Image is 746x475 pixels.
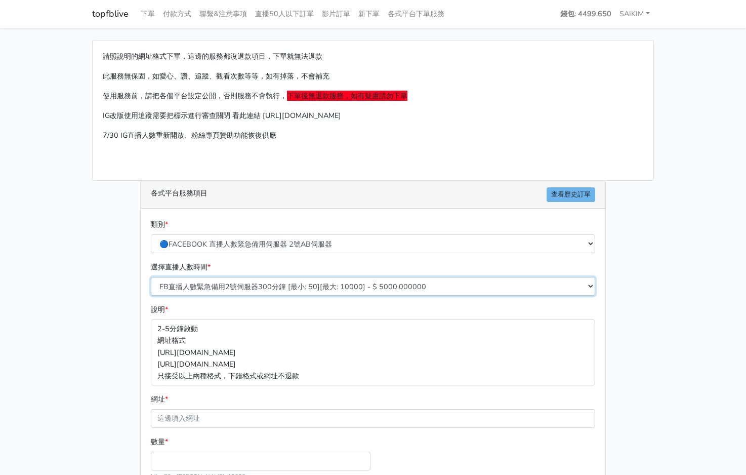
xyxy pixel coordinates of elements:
[103,51,643,62] p: 請照說明的網址格式下單，這邊的服務都沒退款項目，下單就無法退款
[151,393,168,405] label: 網址
[151,320,595,385] p: 2-5分鐘啟動 網址格式 [URL][DOMAIN_NAME] [URL][DOMAIN_NAME] 只接受以上兩種格式，下錯格式或網址不退款
[159,4,195,24] a: 付款方式
[251,4,318,24] a: 直播50人以下訂單
[547,187,595,202] a: 查看歷史訂單
[560,9,611,19] strong: 錢包: 4499.650
[151,261,211,273] label: 選擇直播人數時間
[103,90,643,102] p: 使用服務前，請把各個平台設定公開，否則服務不會執行，
[92,4,129,24] a: topfblive
[151,409,595,428] input: 這邊填入網址
[195,4,251,24] a: 聯繫&注意事項
[354,4,384,24] a: 新下單
[151,219,168,230] label: 類別
[103,130,643,141] p: 7/30 IG直播人數重新開放、粉絲專頁贊助功能恢復供應
[103,70,643,82] p: 此服務無保固，如愛心、讚、追蹤、觀看次數等等，如有掉落，不會補充
[103,110,643,122] p: IG改版使用追蹤需要把標示進行審查關閉 看此連結 [URL][DOMAIN_NAME]
[556,4,615,24] a: 錢包: 4499.650
[287,91,407,101] span: 下單後無退款服務，如有疑慮請勿下單
[141,181,605,209] div: 各式平台服務項目
[384,4,448,24] a: 各式平台下單服務
[137,4,159,24] a: 下單
[318,4,354,24] a: 影片訂單
[151,436,168,448] label: 數量
[615,4,654,24] a: SAIKIM
[151,304,168,315] label: 說明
